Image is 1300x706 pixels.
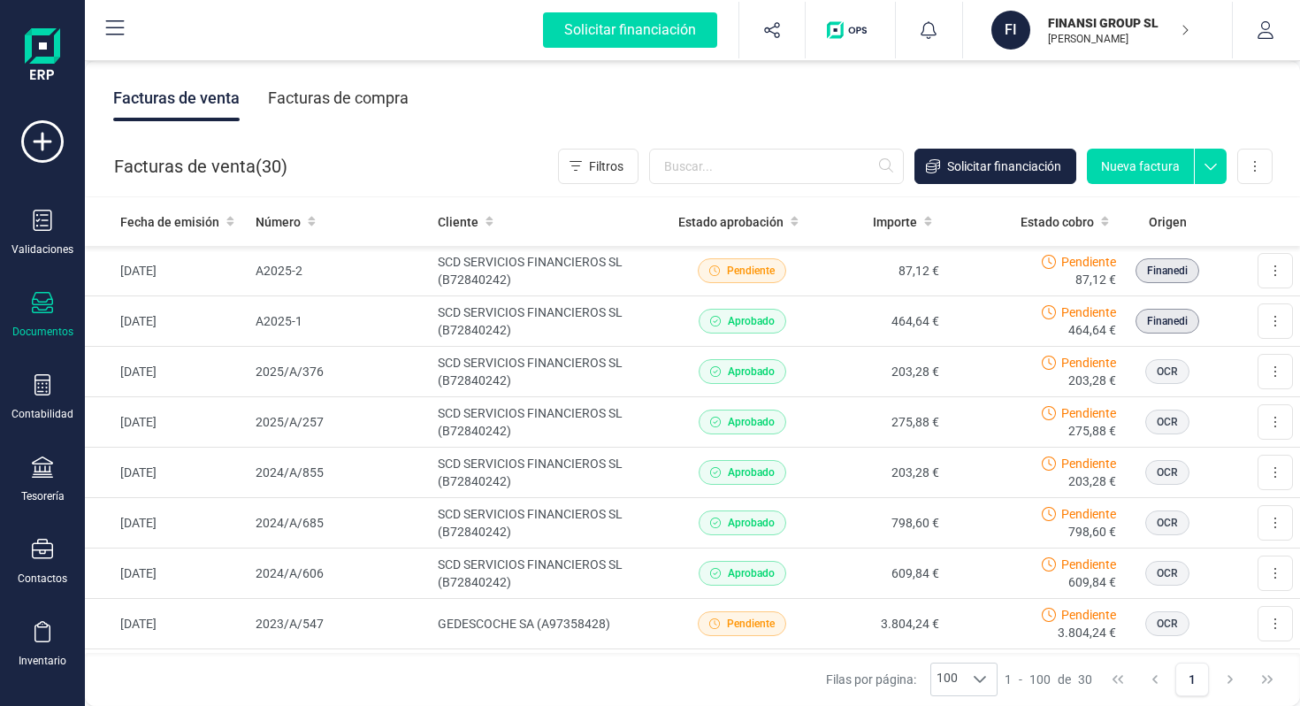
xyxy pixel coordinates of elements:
[1213,663,1247,696] button: Next Page
[589,157,623,175] span: Filtros
[1058,624,1116,641] span: 3.804,24 €
[1068,573,1116,591] span: 609,84 €
[85,347,249,397] td: [DATE]
[1048,32,1189,46] p: [PERSON_NAME]
[1147,313,1188,329] span: Finanedi
[85,549,249,599] td: [DATE]
[1068,372,1116,389] span: 203,28 €
[1157,414,1178,430] span: OCR
[1138,663,1172,696] button: Previous Page
[1021,213,1094,231] span: Estado cobro
[827,21,874,39] img: Logo de OPS
[1078,671,1092,688] span: 30
[120,213,219,231] span: Fecha de emisión
[1061,303,1116,321] span: Pendiente
[947,157,1061,175] span: Solicitar financiación
[813,347,946,397] td: 203,28 €
[11,242,73,257] div: Validaciones
[249,649,431,700] td: 2023/A/472
[1068,422,1116,440] span: 275,88 €
[1250,663,1284,696] button: Last Page
[249,347,431,397] td: 2025/A/376
[431,246,671,296] td: SCD SERVICIOS FINANCIEROS SL (B72840242)
[728,364,775,380] span: Aprobado
[25,28,60,85] img: Logo Finanedi
[85,448,249,498] td: [DATE]
[249,448,431,498] td: 2024/A/855
[649,149,904,184] input: Buscar...
[113,75,240,121] div: Facturas de venta
[249,498,431,549] td: 2024/A/685
[931,664,963,695] span: 100
[914,149,1076,184] button: Solicitar financiación
[249,246,431,296] td: A2025-2
[1087,149,1194,184] button: Nueva factura
[813,549,946,599] td: 609,84 €
[85,498,249,549] td: [DATE]
[728,464,775,480] span: Aprobado
[21,489,65,503] div: Tesorería
[249,599,431,649] td: 2023/A/547
[1005,671,1092,688] div: -
[1061,556,1116,573] span: Pendiente
[85,599,249,649] td: [DATE]
[1061,354,1116,372] span: Pendiente
[1157,616,1178,632] span: OCR
[813,246,946,296] td: 87,12 €
[1149,213,1187,231] span: Origen
[826,663,998,696] div: Filas por página:
[813,397,946,448] td: 275,88 €
[114,149,287,184] div: Facturas de venta ( )
[1029,671,1051,688] span: 100
[18,572,67,586] div: Contactos
[816,2,884,58] button: Logo de OPS
[1157,364,1178,380] span: OCR
[1157,515,1178,531] span: OCR
[813,498,946,549] td: 798,60 €
[431,599,671,649] td: GEDESCOCHE SA (A97358428)
[727,616,775,632] span: Pendiente
[543,12,717,48] div: Solicitar financiación
[431,347,671,397] td: SCD SERVICIOS FINANCIEROS SL (B72840242)
[431,498,671,549] td: SCD SERVICIOS FINANCIEROS SL (B72840242)
[85,649,249,700] td: [DATE]
[1101,663,1135,696] button: First Page
[431,448,671,498] td: SCD SERVICIOS FINANCIEROS SL (B72840242)
[438,213,478,231] span: Cliente
[728,565,775,581] span: Aprobado
[984,2,1211,58] button: FIFINANSI GROUP SL[PERSON_NAME]
[522,2,738,58] button: Solicitar financiación
[262,154,281,179] span: 30
[813,649,946,700] td: 3.930,08 €
[1068,523,1116,541] span: 798,60 €
[1061,455,1116,472] span: Pendiente
[678,213,784,231] span: Estado aprobación
[85,296,249,347] td: [DATE]
[1175,663,1209,696] button: Page 1
[1058,671,1071,688] span: de
[268,75,409,121] div: Facturas de compra
[1061,505,1116,523] span: Pendiente
[991,11,1030,50] div: FI
[813,599,946,649] td: 3.804,24 €
[558,149,639,184] button: Filtros
[1005,671,1012,688] span: 1
[728,414,775,430] span: Aprobado
[249,549,431,599] td: 2024/A/606
[19,654,66,668] div: Inventario
[249,397,431,448] td: 2025/A/257
[813,448,946,498] td: 203,28 €
[431,549,671,599] td: SCD SERVICIOS FINANCIEROS SL (B72840242)
[85,246,249,296] td: [DATE]
[1061,253,1116,271] span: Pendiente
[249,296,431,347] td: A2025-1
[85,397,249,448] td: [DATE]
[1068,321,1116,339] span: 464,64 €
[256,213,301,231] span: Número
[727,263,775,279] span: Pendiente
[873,213,917,231] span: Importe
[11,407,73,421] div: Contabilidad
[1048,14,1189,32] p: FINANSI GROUP SL
[1157,464,1178,480] span: OCR
[431,397,671,448] td: SCD SERVICIOS FINANCIEROS SL (B72840242)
